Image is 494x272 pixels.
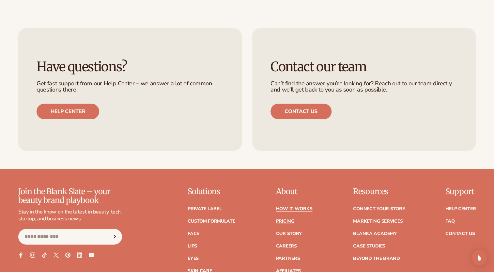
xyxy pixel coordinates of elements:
div: Open Intercom Messenger [471,250,487,265]
a: Help Center [445,207,476,211]
a: Help center [37,104,99,119]
a: Case Studies [353,244,385,248]
p: Stay in the know on the latest in beauty, tech, startup, and business news. [18,209,122,222]
a: Face [188,231,199,236]
p: Can’t find the answer you’re looking for? Reach out to our team directly and we’ll get back to yo... [270,80,457,93]
h3: Contact our team [270,59,457,74]
a: Lips [188,244,197,248]
a: Eyes [188,256,199,261]
p: Resources [353,187,405,196]
button: Subscribe [107,229,122,245]
p: Support [445,187,476,196]
a: How It Works [276,207,312,211]
a: Partners [276,256,300,261]
a: Blanka Academy [353,231,396,236]
p: Solutions [188,187,235,196]
h3: Have questions? [37,59,224,74]
a: Connect your store [353,207,405,211]
p: Get fast support from our Help Center – we answer a lot of common questions there. [37,80,224,93]
a: FAQ [445,219,455,224]
a: Pricing [276,219,294,224]
a: Marketing services [353,219,403,224]
a: Custom formulate [188,219,235,224]
a: Careers [276,244,297,248]
a: Our Story [276,231,301,236]
a: Contact Us [445,231,475,236]
p: Join the Blank Slate – your beauty brand playbook [18,187,122,205]
a: Private label [188,207,222,211]
p: About [276,187,312,196]
a: Beyond the brand [353,256,400,261]
a: Contact us [270,104,332,119]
